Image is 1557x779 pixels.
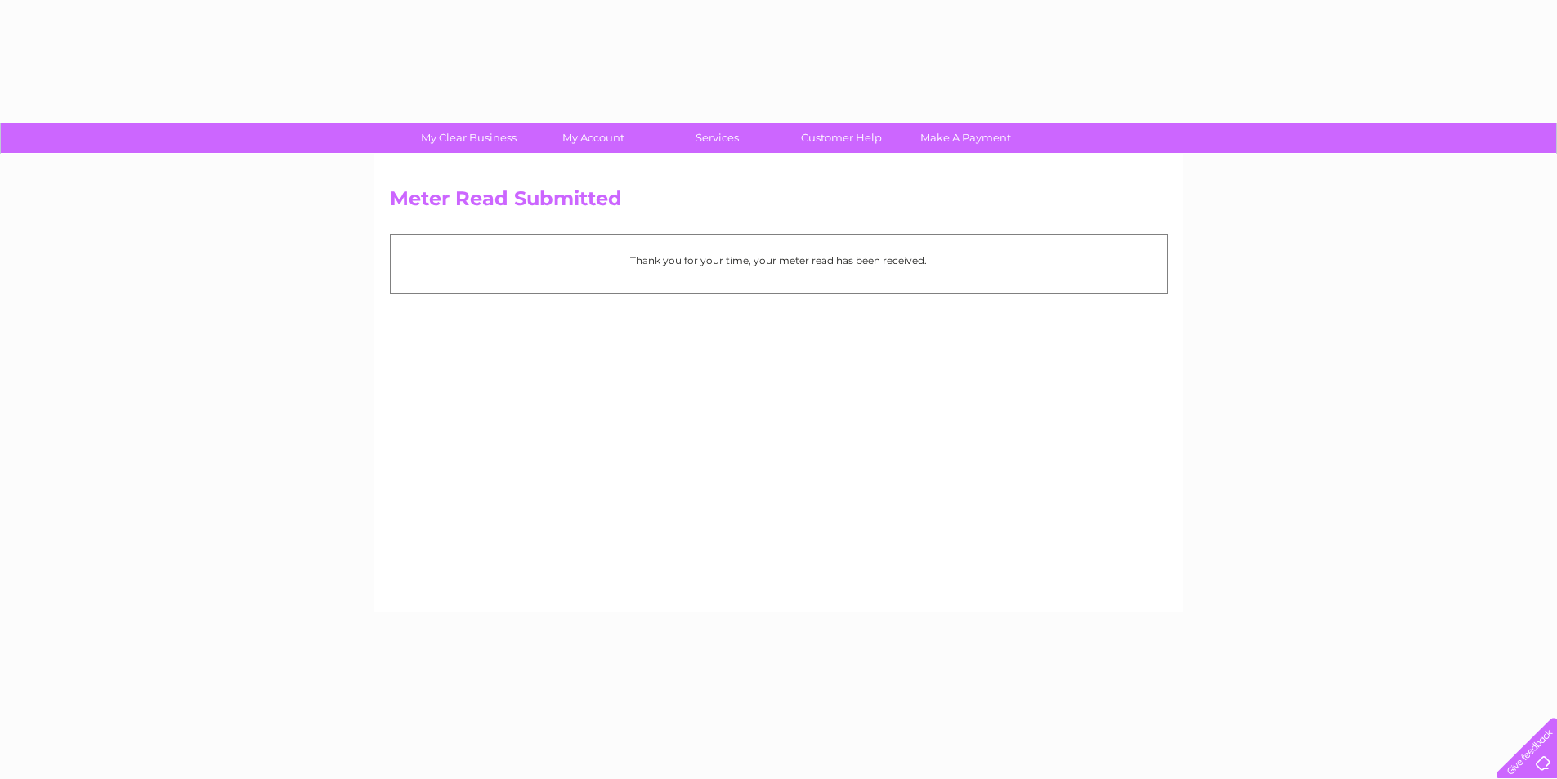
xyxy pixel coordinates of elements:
[526,123,660,153] a: My Account
[401,123,536,153] a: My Clear Business
[390,187,1168,218] h2: Meter Read Submitted
[650,123,785,153] a: Services
[774,123,909,153] a: Customer Help
[399,253,1159,268] p: Thank you for your time, your meter read has been received.
[898,123,1033,153] a: Make A Payment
